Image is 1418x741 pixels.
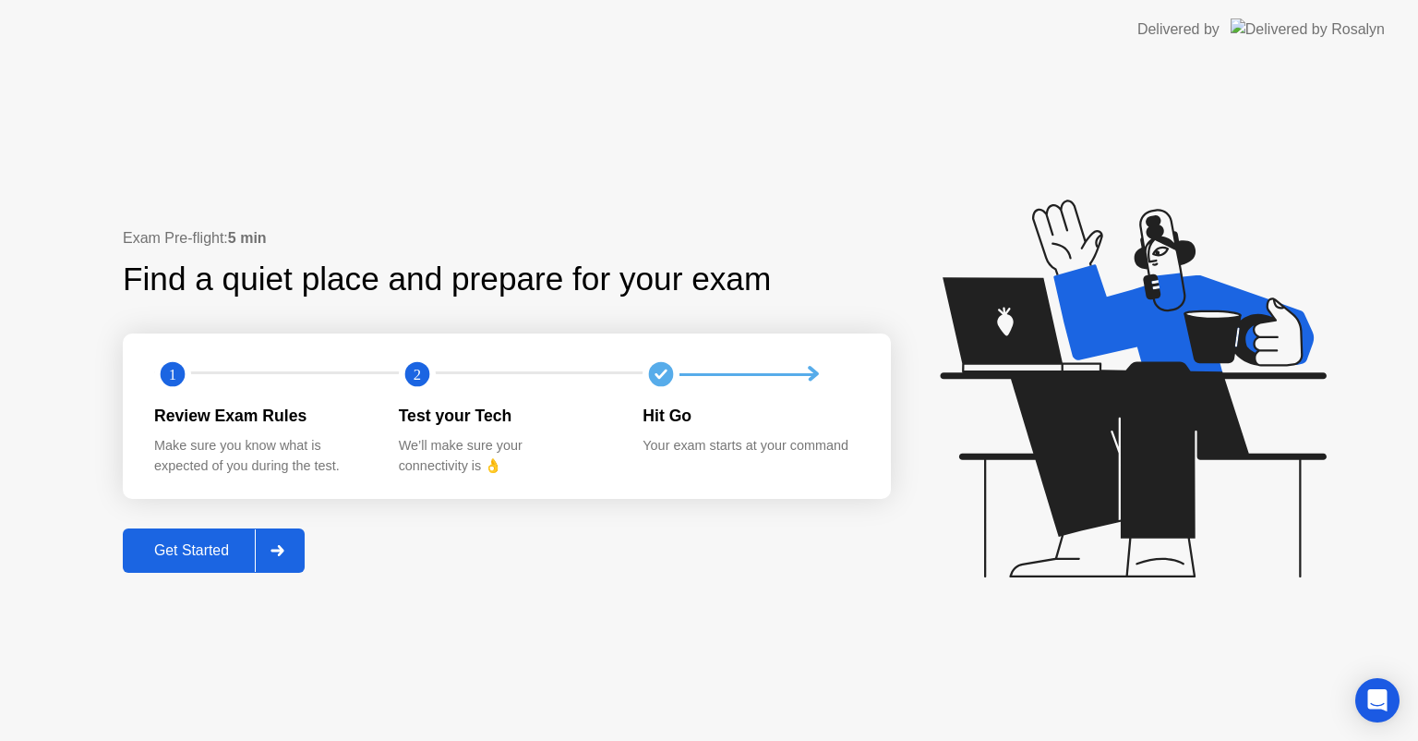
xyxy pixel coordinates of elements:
div: Open Intercom Messenger [1355,678,1400,723]
text: 1 [169,366,176,383]
div: Test your Tech [399,404,614,428]
text: 2 [414,366,421,383]
div: We’ll make sure your connectivity is 👌 [399,436,614,476]
div: Exam Pre-flight: [123,227,891,249]
div: Get Started [128,542,255,559]
div: Find a quiet place and prepare for your exam [123,255,774,304]
div: Review Exam Rules [154,404,369,428]
div: Make sure you know what is expected of you during the test. [154,436,369,476]
div: Your exam starts at your command [643,436,858,456]
b: 5 min [228,230,267,246]
img: Delivered by Rosalyn [1231,18,1385,40]
div: Hit Go [643,404,858,428]
div: Delivered by [1137,18,1220,41]
button: Get Started [123,528,305,573]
